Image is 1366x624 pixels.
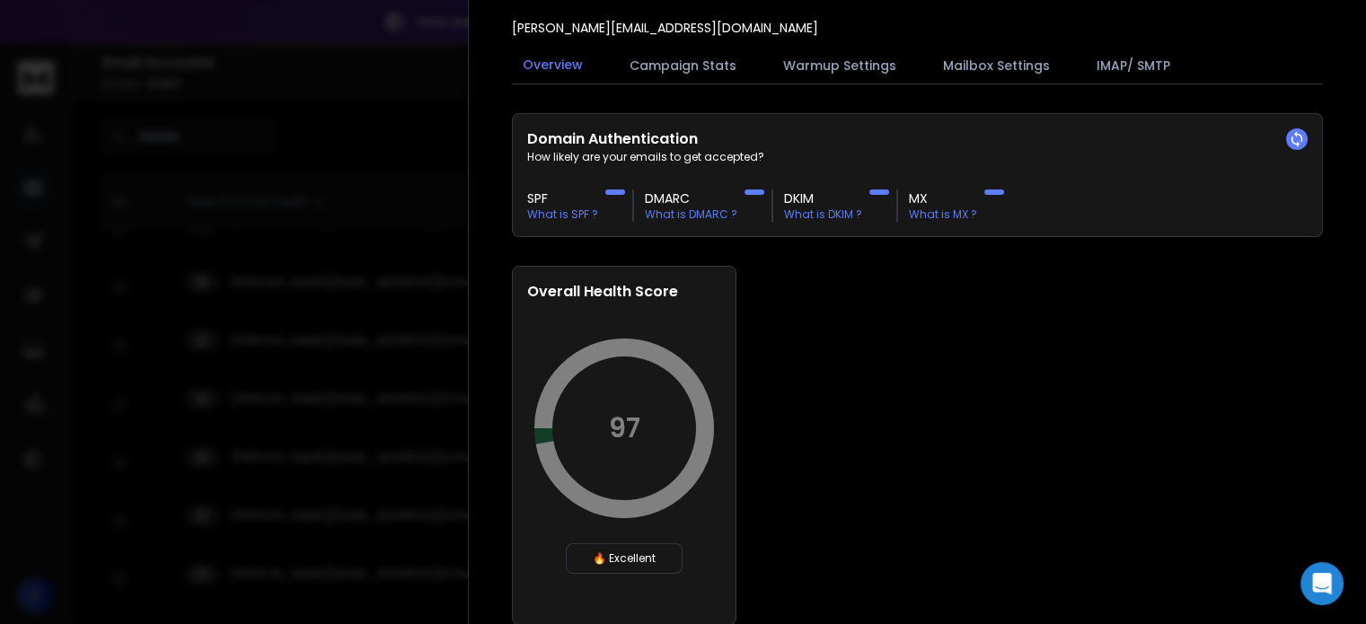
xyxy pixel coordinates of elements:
button: Warmup Settings [772,46,907,85]
div: 🔥 Excellent [566,543,683,574]
button: Campaign Stats [619,46,747,85]
p: What is DKIM ? [784,207,862,222]
h3: DMARC [645,189,737,207]
h3: MX [909,189,977,207]
button: IMAP/ SMTP [1086,46,1181,85]
p: What is DMARC ? [645,207,737,222]
h3: DKIM [784,189,862,207]
button: Mailbox Settings [932,46,1061,85]
h2: Domain Authentication [527,128,1308,150]
p: 97 [609,412,640,444]
p: What is SPF ? [527,207,598,222]
h3: SPF [527,189,598,207]
p: What is MX ? [909,207,977,222]
p: [PERSON_NAME][EMAIL_ADDRESS][DOMAIN_NAME] [512,19,818,37]
h2: Overall Health Score [527,281,721,303]
div: Open Intercom Messenger [1300,562,1344,605]
p: How likely are your emails to get accepted? [527,150,1308,164]
button: Overview [512,45,594,86]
